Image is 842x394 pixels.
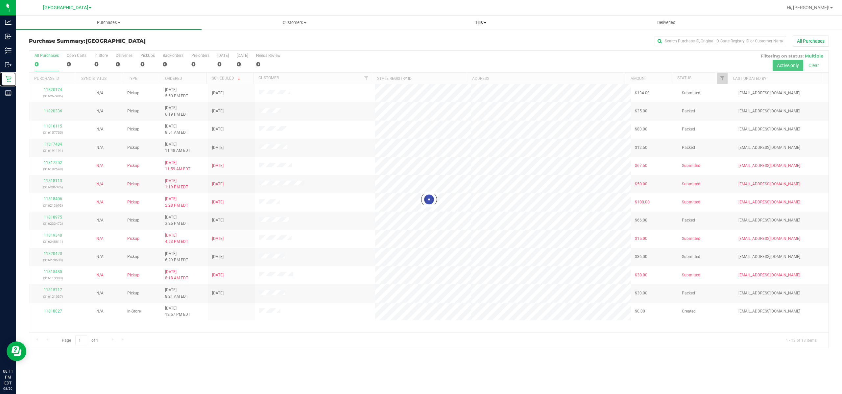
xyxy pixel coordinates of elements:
span: Customers [202,20,387,26]
p: 08/20 [3,386,13,391]
span: [GEOGRAPHIC_DATA] [85,38,146,44]
inline-svg: Inventory [5,47,12,54]
p: 08:11 PM EDT [3,368,13,386]
inline-svg: Outbound [5,61,12,68]
span: Hi, [PERSON_NAME]! [787,5,830,10]
span: Deliveries [648,20,684,26]
inline-svg: Reports [5,90,12,96]
a: Purchases [16,16,202,30]
h3: Purchase Summary: [29,38,296,44]
inline-svg: Analytics [5,19,12,26]
inline-svg: Inbound [5,33,12,40]
input: Search Purchase ID, Original ID, State Registry ID or Customer Name... [655,36,786,46]
button: All Purchases [793,35,829,47]
iframe: Resource center [7,341,26,361]
span: [GEOGRAPHIC_DATA] [43,5,88,11]
a: Tills [388,16,573,30]
a: Deliveries [573,16,759,30]
span: Tills [388,20,573,26]
inline-svg: Retail [5,76,12,82]
span: Purchases [16,20,202,26]
a: Customers [202,16,387,30]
